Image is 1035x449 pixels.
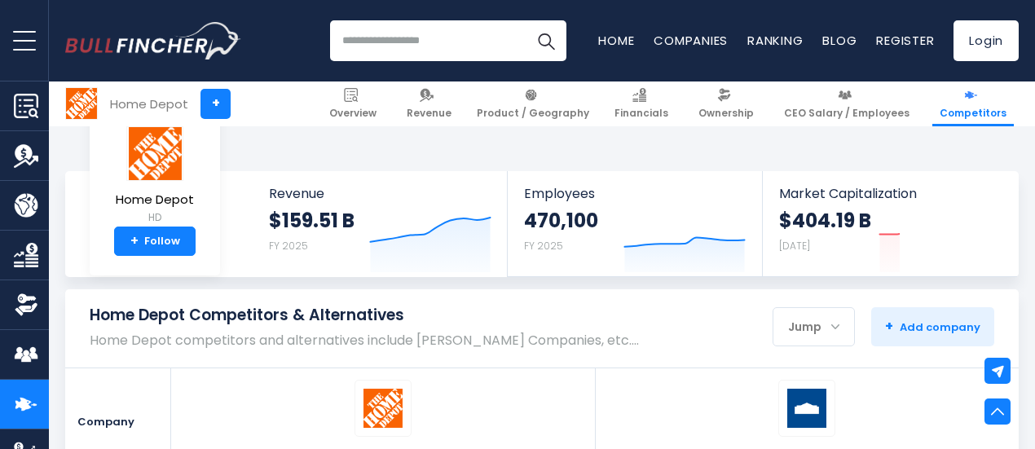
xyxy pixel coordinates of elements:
[66,88,97,119] img: HD logo
[90,332,639,348] p: Home Depot competitors and alternatives include [PERSON_NAME] Companies, etc.…
[779,239,810,253] small: [DATE]
[524,186,745,201] span: Employees
[524,208,598,233] strong: 470,100
[698,107,754,120] span: Ownership
[469,81,597,126] a: Product / Geography
[115,125,195,227] a: Home Depot HD
[253,171,508,276] a: Revenue $159.51 B FY 2025
[116,210,194,225] small: HD
[784,107,909,120] span: CEO Salary / Employees
[114,227,196,256] a: +Follow
[269,208,355,233] strong: $159.51 B
[763,171,1017,276] a: Market Capitalization $404.19 B [DATE]
[773,310,854,344] div: Jump
[322,81,384,126] a: Overview
[65,22,240,59] a: Go to homepage
[779,186,1001,201] span: Market Capitalization
[607,81,676,126] a: Financials
[885,319,980,334] span: Add company
[526,20,566,61] button: Search
[329,107,377,120] span: Overview
[787,389,826,428] img: LOW logo
[932,81,1014,126] a: Competitors
[779,208,871,233] strong: $404.19 B
[691,81,761,126] a: Ownership
[399,81,459,126] a: Revenue
[614,107,668,120] span: Financials
[885,317,893,336] strong: +
[363,389,403,428] img: HD logo
[269,239,308,253] small: FY 2025
[954,20,1019,61] a: Login
[598,32,634,49] a: Home
[110,95,188,113] div: Home Depot
[65,22,241,59] img: Bullfincher logo
[747,32,803,49] a: Ranking
[822,32,857,49] a: Blog
[876,32,934,49] a: Register
[524,239,563,253] small: FY 2025
[508,171,761,276] a: Employees 470,100 FY 2025
[777,81,917,126] a: CEO Salary / Employees
[116,193,194,207] span: Home Depot
[871,307,994,346] button: +Add company
[940,107,1006,120] span: Competitors
[269,186,491,201] span: Revenue
[130,234,139,249] strong: +
[14,293,38,317] img: Ownership
[126,126,183,181] img: HD logo
[990,368,1019,397] a: Remove
[477,107,589,120] span: Product / Geography
[200,89,231,119] a: +
[90,306,639,326] h1: Home Depot Competitors & Alternatives
[407,107,451,120] span: Revenue
[654,32,728,49] a: Companies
